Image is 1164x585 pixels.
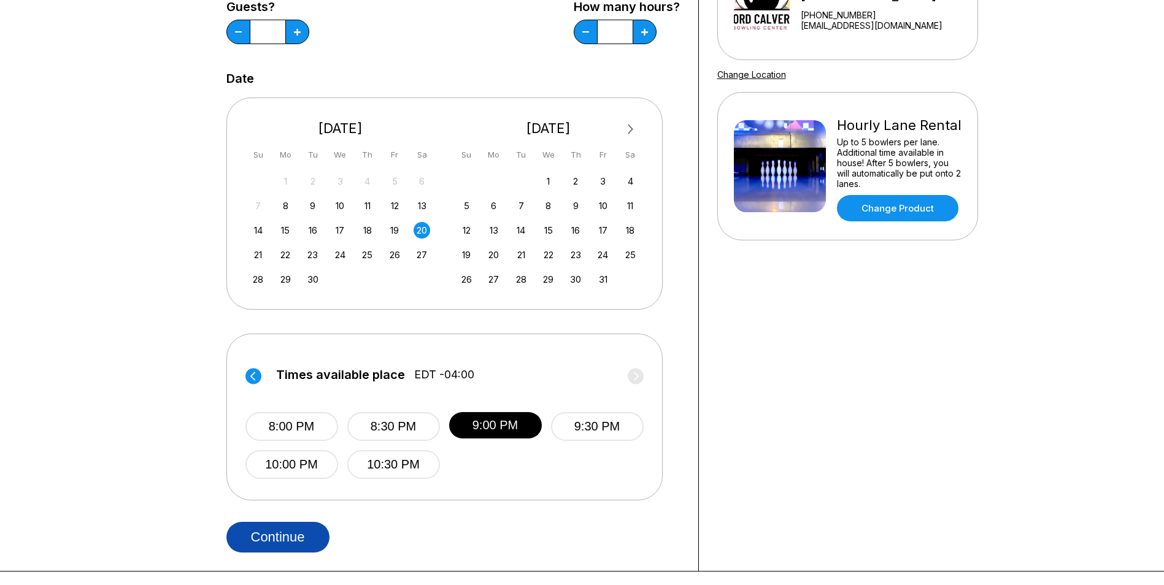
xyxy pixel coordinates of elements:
div: Choose Tuesday, September 16th, 2025 [304,222,321,239]
div: Choose Friday, September 12th, 2025 [387,197,403,214]
div: We [332,147,349,163]
span: EDT -04:00 [414,368,474,381]
div: Choose Saturday, September 13th, 2025 [414,197,430,214]
div: [PHONE_NUMBER] [801,10,972,20]
label: Date [226,72,254,85]
div: Su [250,147,266,163]
div: Choose Thursday, September 25th, 2025 [359,247,376,263]
div: Choose Tuesday, September 30th, 2025 [304,271,321,288]
div: Choose Friday, September 19th, 2025 [387,222,403,239]
span: Times available place [276,368,405,381]
div: Th [568,147,584,163]
div: Fr [387,147,403,163]
div: Choose Tuesday, October 7th, 2025 [513,197,530,214]
div: Not available Thursday, September 4th, 2025 [359,173,376,189]
div: Choose Wednesday, October 22nd, 2025 [540,247,557,263]
div: Choose Sunday, September 28th, 2025 [250,271,266,288]
div: Choose Friday, October 3rd, 2025 [595,173,611,189]
div: Choose Sunday, October 5th, 2025 [458,197,475,214]
div: Hourly Lane Rental [837,117,962,134]
button: 8:00 PM [245,412,338,441]
div: Choose Wednesday, September 24th, 2025 [332,247,349,263]
button: 9:00 PM [449,412,542,438]
div: Choose Friday, September 26th, 2025 [387,247,403,263]
div: Choose Monday, October 20th, 2025 [485,247,502,263]
div: month 2025-09 [249,172,433,288]
div: Choose Tuesday, October 28th, 2025 [513,271,530,288]
div: Choose Monday, September 8th, 2025 [277,197,294,214]
div: Choose Friday, October 17th, 2025 [595,222,611,239]
div: Su [458,147,475,163]
div: Choose Monday, September 22nd, 2025 [277,247,294,263]
a: Change Location [717,69,786,80]
div: Choose Wednesday, September 10th, 2025 [332,197,349,214]
div: Th [359,147,376,163]
div: Choose Wednesday, October 1st, 2025 [540,173,557,189]
div: We [540,147,557,163]
div: Choose Friday, October 10th, 2025 [595,197,611,214]
div: Not available Wednesday, September 3rd, 2025 [332,173,349,189]
div: Choose Sunday, October 19th, 2025 [458,247,475,263]
div: Choose Saturday, September 20th, 2025 [414,222,430,239]
img: Hourly Lane Rental [734,120,826,212]
button: 10:00 PM [245,450,338,479]
button: Next Month [621,120,641,139]
a: Change Product [837,195,958,221]
div: Up to 5 bowlers per lane. Additional time available in house! After 5 bowlers, you will automatic... [837,137,962,189]
div: Choose Monday, October 13th, 2025 [485,222,502,239]
div: Choose Monday, September 29th, 2025 [277,271,294,288]
div: Choose Saturday, October 11th, 2025 [622,197,639,214]
button: Continue [226,522,330,552]
button: 9:30 PM [551,412,644,441]
div: Choose Tuesday, October 14th, 2025 [513,222,530,239]
div: Choose Thursday, October 30th, 2025 [568,271,584,288]
div: Choose Tuesday, September 9th, 2025 [304,197,321,214]
div: Choose Saturday, October 4th, 2025 [622,173,639,189]
div: Tu [304,147,321,163]
div: Choose Sunday, September 14th, 2025 [250,222,266,239]
div: [DATE] [245,120,436,137]
div: Choose Sunday, October 12th, 2025 [458,222,475,239]
div: Choose Saturday, September 27th, 2025 [414,247,430,263]
div: Not available Saturday, September 6th, 2025 [414,173,430,189]
div: Tu [513,147,530,163]
div: month 2025-10 [457,172,641,288]
button: 8:30 PM [347,412,440,441]
div: Choose Tuesday, October 21st, 2025 [513,247,530,263]
div: Not available Friday, September 5th, 2025 [387,173,403,189]
div: Choose Tuesday, September 23rd, 2025 [304,247,321,263]
div: Not available Tuesday, September 2nd, 2025 [304,173,321,189]
div: Mo [277,147,294,163]
div: Sa [414,147,430,163]
div: Choose Thursday, September 18th, 2025 [359,222,376,239]
div: Not available Monday, September 1st, 2025 [277,173,294,189]
div: Choose Friday, October 31st, 2025 [595,271,611,288]
a: [EMAIL_ADDRESS][DOMAIN_NAME] [801,20,972,31]
div: Choose Saturday, October 25th, 2025 [622,247,639,263]
div: Choose Sunday, October 26th, 2025 [458,271,475,288]
div: Choose Thursday, October 23rd, 2025 [568,247,584,263]
div: Choose Monday, October 6th, 2025 [485,197,502,214]
div: Choose Monday, October 27th, 2025 [485,271,502,288]
div: Choose Sunday, September 21st, 2025 [250,247,266,263]
div: Choose Thursday, September 11th, 2025 [359,197,376,214]
button: 10:30 PM [347,450,440,479]
div: Choose Wednesday, October 29th, 2025 [540,271,557,288]
div: Choose Friday, October 24th, 2025 [595,247,611,263]
div: [DATE] [453,120,644,137]
div: Choose Thursday, October 9th, 2025 [568,197,584,214]
div: Not available Sunday, September 7th, 2025 [250,197,266,214]
div: Choose Wednesday, October 8th, 2025 [540,197,557,214]
div: Mo [485,147,502,163]
div: Choose Wednesday, September 17th, 2025 [332,222,349,239]
div: Sa [622,147,639,163]
div: Choose Monday, September 15th, 2025 [277,222,294,239]
div: Choose Saturday, October 18th, 2025 [622,222,639,239]
div: Choose Thursday, October 16th, 2025 [568,222,584,239]
div: Fr [595,147,611,163]
div: Choose Thursday, October 2nd, 2025 [568,173,584,189]
div: Choose Wednesday, October 15th, 2025 [540,222,557,239]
